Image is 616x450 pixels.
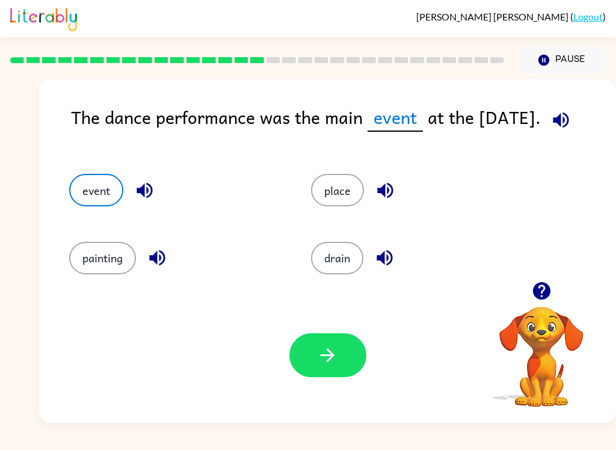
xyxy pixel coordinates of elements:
video: Your browser must support playing .mp4 files to use Literably. Please try using another browser. [481,288,602,408]
div: ( ) [416,11,606,22]
img: Literably [10,5,77,31]
button: painting [69,242,136,274]
span: [PERSON_NAME] [PERSON_NAME] [416,11,570,22]
div: The dance performance was the main at the [DATE]. [71,103,616,150]
button: drain [311,242,363,274]
button: Pause [519,46,606,74]
button: event [69,174,123,206]
a: Logout [573,11,603,22]
span: event [368,103,423,132]
button: place [311,174,364,206]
